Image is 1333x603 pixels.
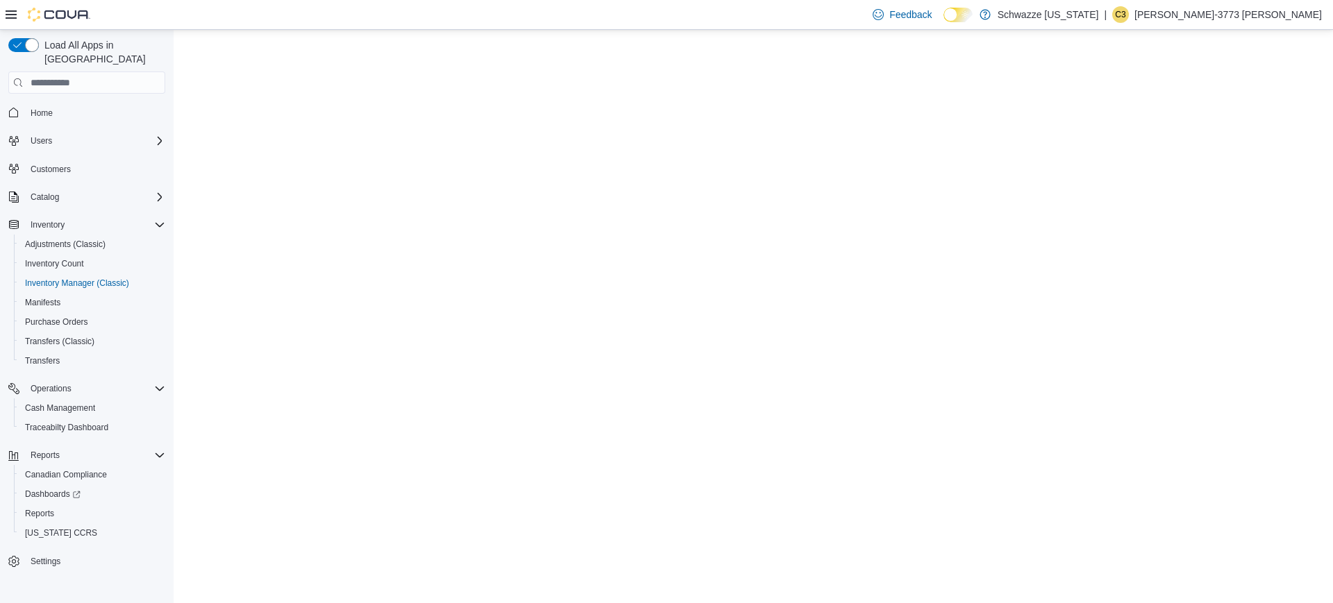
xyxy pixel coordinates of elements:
span: Home [31,108,53,119]
button: Catalog [3,187,171,207]
a: Reports [19,505,60,522]
span: Operations [31,383,72,394]
p: | [1104,6,1107,23]
button: Inventory [25,216,70,233]
button: Adjustments (Classic) [14,235,171,254]
button: Inventory [3,215,171,235]
span: Inventory Manager (Classic) [25,278,129,289]
button: Operations [25,380,77,397]
div: Courtney-3773 Wethington [1112,6,1129,23]
a: Transfers (Classic) [19,333,100,350]
span: Catalog [31,192,59,203]
button: Transfers (Classic) [14,332,171,351]
span: Reports [25,447,165,464]
span: Dashboards [25,489,81,500]
span: Adjustments (Classic) [19,236,165,253]
span: Customers [25,160,165,178]
button: Manifests [14,293,171,312]
span: Transfers [19,353,165,369]
a: Purchase Orders [19,314,94,330]
button: Canadian Compliance [14,465,171,484]
span: Traceabilty Dashboard [25,422,108,433]
a: Home [25,105,58,121]
a: Transfers [19,353,65,369]
button: Users [3,131,171,151]
button: Inventory Count [14,254,171,273]
span: Transfers (Classic) [19,333,165,350]
input: Dark Mode [944,8,973,22]
button: Purchase Orders [14,312,171,332]
span: Operations [25,380,165,397]
span: Reports [19,505,165,522]
span: Purchase Orders [25,316,88,328]
button: Operations [3,379,171,398]
span: Canadian Compliance [25,469,107,480]
span: Feedback [889,8,932,22]
button: Reports [14,504,171,523]
a: Manifests [19,294,66,311]
span: [US_STATE] CCRS [25,527,97,538]
a: Dashboards [19,486,86,502]
button: Traceabilty Dashboard [14,418,171,437]
a: Traceabilty Dashboard [19,419,114,436]
span: Inventory [25,216,165,233]
a: Settings [25,553,66,570]
a: [US_STATE] CCRS [19,525,103,541]
button: Settings [3,551,171,571]
button: Inventory Manager (Classic) [14,273,171,293]
span: Inventory Count [19,255,165,272]
a: Adjustments (Classic) [19,236,111,253]
p: [PERSON_NAME]-3773 [PERSON_NAME] [1134,6,1322,23]
a: Dashboards [14,484,171,504]
span: Users [25,133,165,149]
span: Traceabilty Dashboard [19,419,165,436]
button: Customers [3,159,171,179]
span: Customers [31,164,71,175]
span: Dark Mode [944,22,944,23]
img: Cova [28,8,90,22]
span: Inventory Count [25,258,84,269]
span: Reports [31,450,60,461]
span: Dashboards [19,486,165,502]
span: Cash Management [25,402,95,414]
span: Settings [25,552,165,570]
button: Transfers [14,351,171,371]
a: Inventory Count [19,255,90,272]
span: Manifests [25,297,60,308]
span: Home [25,103,165,121]
span: Inventory Manager (Classic) [19,275,165,291]
span: Inventory [31,219,65,230]
a: Customers [25,161,76,178]
button: Home [3,102,171,122]
button: [US_STATE] CCRS [14,523,171,543]
span: Washington CCRS [19,525,165,541]
span: Manifests [19,294,165,311]
a: Cash Management [19,400,101,416]
span: Users [31,135,52,146]
span: Catalog [25,189,165,205]
button: Cash Management [14,398,171,418]
span: Load All Apps in [GEOGRAPHIC_DATA] [39,38,165,66]
span: C3 [1115,6,1125,23]
span: Transfers [25,355,60,366]
span: Cash Management [19,400,165,416]
p: Schwazze [US_STATE] [998,6,1099,23]
a: Canadian Compliance [19,466,112,483]
span: Reports [25,508,54,519]
button: Users [25,133,58,149]
span: Transfers (Classic) [25,336,94,347]
span: Purchase Orders [19,314,165,330]
a: Inventory Manager (Classic) [19,275,135,291]
a: Feedback [867,1,937,28]
button: Catalog [25,189,65,205]
span: Settings [31,556,60,567]
span: Canadian Compliance [19,466,165,483]
button: Reports [3,445,171,465]
button: Reports [25,447,65,464]
span: Adjustments (Classic) [25,239,106,250]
